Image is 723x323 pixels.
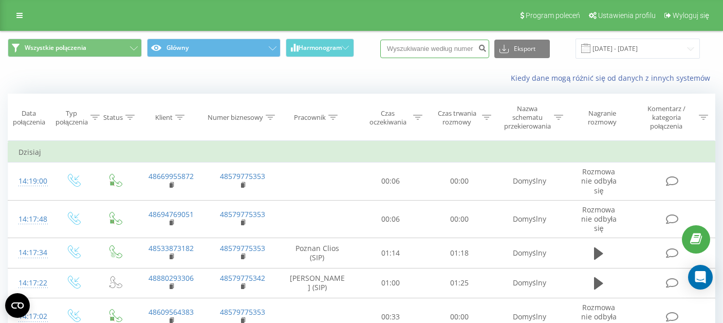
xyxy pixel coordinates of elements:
[494,238,566,268] td: Domyślny
[526,11,580,20] span: Program poleceń
[503,104,551,131] div: Nazwa schematu przekierowania
[149,209,194,219] a: 48694769051
[299,44,342,51] span: Harmonogram
[511,73,715,83] a: Kiedy dane mogą różnić się od danych z innych systemów
[220,209,265,219] a: 48579775353
[575,109,629,127] div: Nagranie rozmowy
[18,243,42,263] div: 14:17:34
[55,109,88,127] div: Typ połączenia
[208,113,263,122] div: Numer biznesowy
[598,11,656,20] span: Ustawienia profilu
[8,39,142,57] button: Wszystkie połączenia
[149,307,194,317] a: 48609564383
[356,163,424,201] td: 00:06
[5,293,30,318] button: Open CMP widget
[149,273,194,283] a: 48880293306
[103,113,123,122] div: Status
[279,268,356,298] td: [PERSON_NAME] (SIP)
[220,307,265,317] a: 48579775353
[425,163,494,201] td: 00:00
[380,40,489,58] input: Wyszukiwanie według numeru
[688,265,713,290] div: Open Intercom Messenger
[286,39,354,57] button: Harmonogram
[494,163,566,201] td: Domyślny
[494,268,566,298] td: Domyślny
[149,171,194,181] a: 48669955872
[494,200,566,238] td: Domyślny
[18,273,42,293] div: 14:17:22
[147,39,281,57] button: Główny
[425,200,494,238] td: 00:00
[425,268,494,298] td: 01:25
[636,104,696,131] div: Komentarz / kategoria połączenia
[18,209,42,229] div: 14:17:48
[434,109,479,127] div: Czas trwania rozmowy
[8,142,715,163] td: Dzisiaj
[220,171,265,181] a: 48579775353
[18,171,42,191] div: 14:19:00
[149,243,194,253] a: 48533873182
[8,109,49,127] div: Data połączenia
[581,167,617,195] span: Rozmowa nie odbyła się
[494,40,550,58] button: Eksport
[279,238,356,268] td: Poznan Clios (SIP)
[220,243,265,253] a: 48579775353
[294,113,326,122] div: Pracownik
[425,238,494,268] td: 01:18
[356,268,424,298] td: 01:00
[25,44,86,52] span: Wszystkie połączenia
[155,113,173,122] div: Klient
[673,11,709,20] span: Wyloguj się
[220,273,265,283] a: 48579775342
[581,205,617,233] span: Rozmowa nie odbyła się
[356,238,424,268] td: 01:14
[365,109,411,127] div: Czas oczekiwania
[356,200,424,238] td: 00:06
